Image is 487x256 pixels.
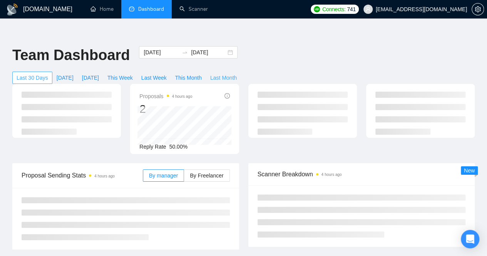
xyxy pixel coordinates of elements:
button: This Week [103,72,137,84]
a: searchScanner [179,6,208,12]
span: user [365,7,371,12]
span: Scanner Breakdown [258,169,466,179]
button: [DATE] [52,72,78,84]
span: 741 [347,5,355,13]
button: Last 30 Days [12,72,52,84]
button: This Month [171,72,206,84]
span: This Month [175,74,202,82]
span: Dashboard [138,6,164,12]
span: swap-right [182,49,188,55]
span: Proposals [139,92,192,101]
span: dashboard [129,6,134,12]
input: End date [191,48,226,57]
a: setting [472,6,484,12]
img: upwork-logo.png [314,6,320,12]
span: New [464,167,475,174]
time: 4 hours ago [172,94,192,99]
span: By manager [149,172,178,179]
span: 50.00% [169,144,187,150]
button: Last Week [137,72,171,84]
span: Last Month [210,74,237,82]
a: homeHome [90,6,114,12]
div: Open Intercom Messenger [461,230,479,248]
span: to [182,49,188,55]
span: Last Week [141,74,167,82]
button: Last Month [206,72,241,84]
span: This Week [107,74,133,82]
button: [DATE] [78,72,103,84]
input: Start date [144,48,179,57]
span: Connects: [322,5,345,13]
span: Last 30 Days [17,74,48,82]
span: Reply Rate [139,144,166,150]
span: info-circle [224,93,230,99]
div: 2 [139,102,192,116]
span: By Freelancer [190,172,223,179]
span: [DATE] [57,74,74,82]
time: 4 hours ago [94,174,115,178]
time: 4 hours ago [321,172,342,177]
img: logo [6,3,18,16]
span: setting [472,6,484,12]
span: [DATE] [82,74,99,82]
button: setting [472,3,484,15]
span: Proposal Sending Stats [22,171,143,180]
h1: Team Dashboard [12,46,130,64]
